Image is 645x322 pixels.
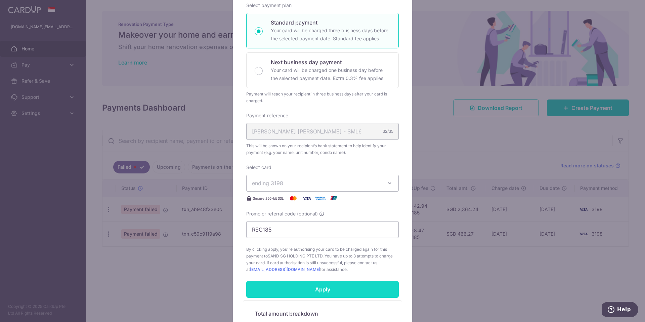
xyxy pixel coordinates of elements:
img: Mastercard [287,194,300,202]
label: Select payment plan [246,2,292,9]
img: UnionPay [327,194,340,202]
span: SAND SG HOLDING PTE LTD [268,253,322,258]
label: Select card [246,164,271,171]
label: Payment reference [246,112,288,119]
input: Apply [246,281,399,298]
span: Secure 256-bit SSL [253,196,284,201]
span: ending 3198 [252,180,283,187]
span: By clicking apply, you're authorising your card to be charged again for this payment to . You hav... [246,246,399,273]
iframe: Opens a widget where you can find more information [602,302,638,319]
h5: Total amount breakdown [255,310,390,318]
button: ending 3198 [246,175,399,192]
a: [EMAIL_ADDRESS][DOMAIN_NAME] [250,267,320,272]
span: This will be shown on your recipient’s bank statement to help identify your payment (e.g. your na... [246,143,399,156]
img: Visa [300,194,313,202]
p: Your card will be charged three business days before the selected payment date. Standard fee appl... [271,27,390,43]
p: Standard payment [271,18,390,27]
span: Promo or referral code (optional) [246,210,318,217]
div: Payment will reach your recipient in three business days after your card is charged. [246,91,399,104]
p: Your card will be charged one business day before the selected payment date. Extra 0.3% fee applies. [271,66,390,82]
div: 32/35 [383,128,393,135]
img: American Express [313,194,327,202]
p: Next business day payment [271,58,390,66]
